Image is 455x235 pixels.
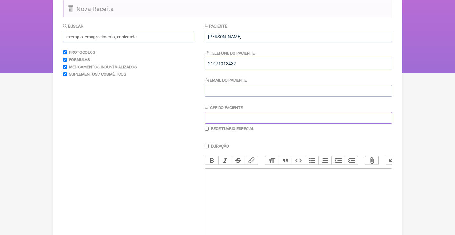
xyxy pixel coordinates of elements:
[205,78,247,83] label: Email do Paciente
[292,156,305,165] button: Code
[218,156,232,165] button: Italic
[365,156,379,165] button: Attach Files
[211,126,254,131] label: Receituário Especial
[331,156,345,165] button: Decrease Level
[232,156,245,165] button: Strikethrough
[386,156,399,165] button: Undo
[205,51,255,56] label: Telefone do Paciente
[279,156,292,165] button: Quote
[265,156,279,165] button: Heading
[245,156,258,165] button: Link
[205,105,243,110] label: CPF do Paciente
[345,156,358,165] button: Increase Level
[63,24,83,29] label: Buscar
[305,156,318,165] button: Bullets
[69,50,95,55] label: Protocolos
[318,156,332,165] button: Numbers
[211,144,229,149] label: Duração
[205,156,218,165] button: Bold
[205,24,227,29] label: Paciente
[69,57,90,62] label: Formulas
[63,0,392,17] h2: Nova Receita
[69,65,137,69] label: Medicamentos Industrializados
[63,31,194,42] input: exemplo: emagrecimento, ansiedade
[69,72,126,77] label: Suplementos / Cosméticos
